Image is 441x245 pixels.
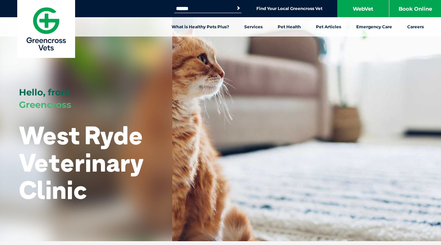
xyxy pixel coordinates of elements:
[19,122,153,204] h1: West Ryde Veterinary Clinic
[235,5,242,12] button: Search
[19,99,71,110] span: Greencross
[19,87,70,98] span: Hello, from
[308,17,349,37] a: Pet Articles
[256,6,322,11] a: Find Your Local Greencross Vet
[400,17,431,37] a: Careers
[270,17,308,37] a: Pet Health
[237,17,270,37] a: Services
[349,17,400,37] a: Emergency Care
[164,17,237,37] a: What is Healthy Pets Plus?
